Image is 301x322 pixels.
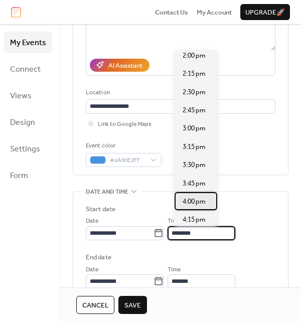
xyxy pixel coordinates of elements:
[82,300,108,310] span: Cancel
[183,51,206,61] span: 2:00 pm
[86,216,98,226] span: Date
[4,165,52,186] a: Form
[168,216,181,226] span: Time
[108,61,142,71] div: AI Assistant
[183,123,206,133] span: 3:00 pm
[155,8,188,18] span: Contact Us
[10,141,40,157] span: Settings
[4,138,52,159] a: Settings
[183,179,206,189] span: 3:45 pm
[118,296,147,314] button: Save
[240,4,290,20] button: Upgrade🚀
[168,265,181,275] span: Time
[10,35,46,51] span: My Events
[124,300,141,310] span: Save
[197,8,232,18] span: My Account
[183,160,206,170] span: 3:30 pm
[86,187,128,197] span: Date and time
[98,119,152,129] span: Link to Google Maps
[10,168,28,184] span: Form
[197,7,232,17] a: My Account
[86,252,111,262] div: End date
[183,197,206,207] span: 4:00 pm
[10,62,41,77] span: Connect
[86,141,160,151] div: Event color
[11,7,21,18] img: logo
[183,69,206,79] span: 2:15 pm
[4,85,52,106] a: Views
[110,155,145,166] span: #4A90E2FF
[155,7,188,17] a: Contact Us
[86,204,115,214] div: Start date
[86,88,273,98] div: Location
[76,296,114,314] button: Cancel
[4,32,52,53] a: My Events
[245,8,285,18] span: Upgrade 🚀
[183,105,206,115] span: 2:45 pm
[10,115,35,130] span: Design
[183,87,206,97] span: 2:30 pm
[4,58,52,80] a: Connect
[183,215,206,225] span: 4:15 pm
[86,265,98,275] span: Date
[4,111,52,133] a: Design
[183,142,206,152] span: 3:15 pm
[10,88,32,104] span: Views
[90,59,149,72] button: AI Assistant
